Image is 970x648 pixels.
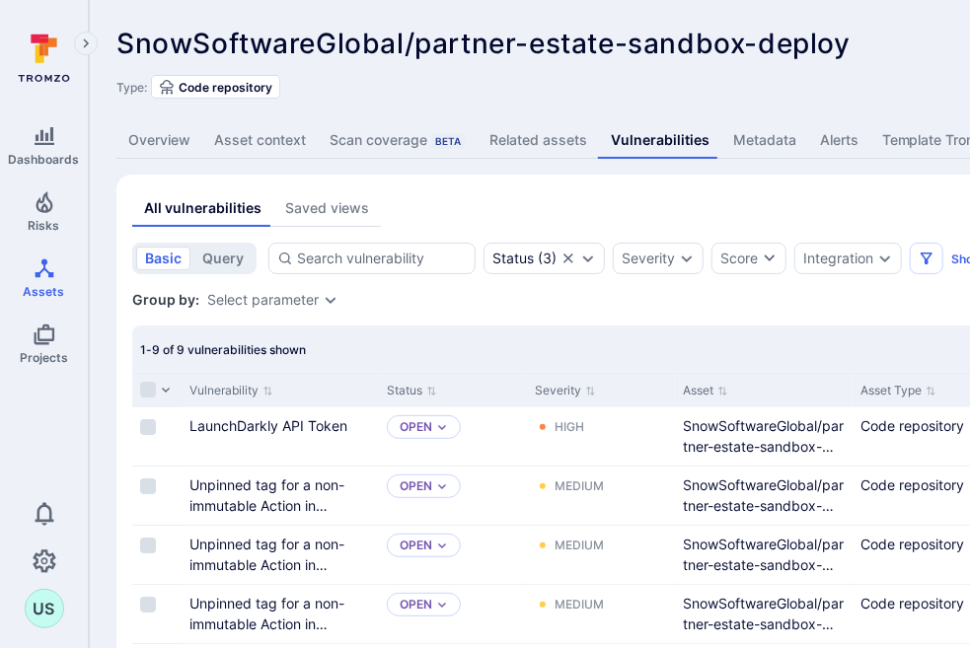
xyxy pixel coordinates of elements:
[79,36,93,52] i: Expand navigation menu
[527,407,675,466] div: Cell for Severity
[555,419,584,435] div: High
[330,130,466,150] div: Scan coverage
[182,407,379,466] div: Cell for Vulnerability
[599,122,721,159] a: Vulnerabilities
[436,480,448,492] button: Expand dropdown
[683,383,728,398] button: Sort by Asset
[140,597,156,612] span: Select row
[297,249,467,268] input: Search vulnerability
[527,467,675,525] div: Cell for Severity
[285,198,369,218] div: Saved views
[683,417,844,475] a: SnowSoftwareGlobal/partner-estate-sandbox-deploy
[9,152,80,167] span: Dashboards
[140,382,156,397] span: Select all rows
[675,407,853,466] div: Cell for Asset
[116,122,202,159] a: Overview
[132,467,182,525] div: Cell for selection
[675,526,853,584] div: Cell for Asset
[379,467,527,525] div: Cell for Status
[431,133,466,149] div: Beta
[436,599,448,611] button: Expand dropdown
[580,251,596,266] button: Expand dropdown
[207,292,319,308] button: Select parameter
[140,538,156,553] span: Select row
[436,421,448,433] button: Expand dropdown
[182,526,379,584] div: Cell for Vulnerability
[193,247,253,270] button: query
[400,597,432,612] button: Open
[803,251,873,266] button: Integration
[132,585,182,643] div: Cell for selection
[202,122,318,159] a: Asset context
[400,478,432,494] button: Open
[400,538,432,553] button: Open
[140,478,156,494] span: Select row
[683,536,844,594] a: SnowSoftwareGlobal/partner-estate-sandbox-deploy
[675,467,853,525] div: Cell for Asset
[555,478,604,494] div: Medium
[74,32,98,55] button: Expand navigation menu
[683,476,844,535] a: SnowSoftwareGlobal/partner-estate-sandbox-deploy
[720,249,758,268] div: Score
[323,292,338,308] button: Expand dropdown
[140,419,156,435] span: Select row
[910,243,943,274] button: Filters
[379,585,527,643] div: Cell for Status
[679,251,695,266] button: Expand dropdown
[555,538,604,553] div: Medium
[29,218,60,233] span: Risks
[25,589,64,628] button: US
[144,198,261,218] div: All vulnerabilities
[189,536,344,594] a: Unpinned tag for a non-immutable Action in workflow
[189,476,344,535] a: Unpinned tag for a non-immutable Action in workflow
[140,342,306,357] span: 1-9 of 9 vulnerabilities shown
[527,526,675,584] div: Cell for Severity
[492,251,534,266] div: Status
[25,589,64,628] div: Upendra Singh
[860,383,936,398] button: Sort by Asset Type
[877,251,893,266] button: Expand dropdown
[387,383,437,398] button: Sort by Status
[189,383,273,398] button: Sort by Vulnerability
[182,467,379,525] div: Cell for Vulnerability
[535,383,596,398] button: Sort by Severity
[622,251,675,266] button: Severity
[116,27,851,60] span: SnowSoftwareGlobal/partner-estate-sandbox-deploy
[189,417,347,434] a: LaunchDarkly API Token
[400,419,432,435] button: Open
[207,292,338,308] div: grouping parameters
[711,243,786,274] button: Score
[20,350,68,365] span: Projects
[527,585,675,643] div: Cell for Severity
[136,247,190,270] button: basic
[132,407,182,466] div: Cell for selection
[116,80,147,95] span: Type:
[436,540,448,551] button: Expand dropdown
[379,526,527,584] div: Cell for Status
[478,122,599,159] a: Related assets
[182,585,379,643] div: Cell for Vulnerability
[808,122,870,159] a: Alerts
[24,284,65,299] span: Assets
[555,597,604,612] div: Medium
[132,526,182,584] div: Cell for selection
[179,80,272,95] span: Code repository
[492,251,557,266] button: Status(3)
[132,290,199,310] span: Group by:
[560,251,576,266] button: Clear selection
[379,407,527,466] div: Cell for Status
[675,585,853,643] div: Cell for Asset
[721,122,808,159] a: Metadata
[492,251,557,266] div: ( 3 )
